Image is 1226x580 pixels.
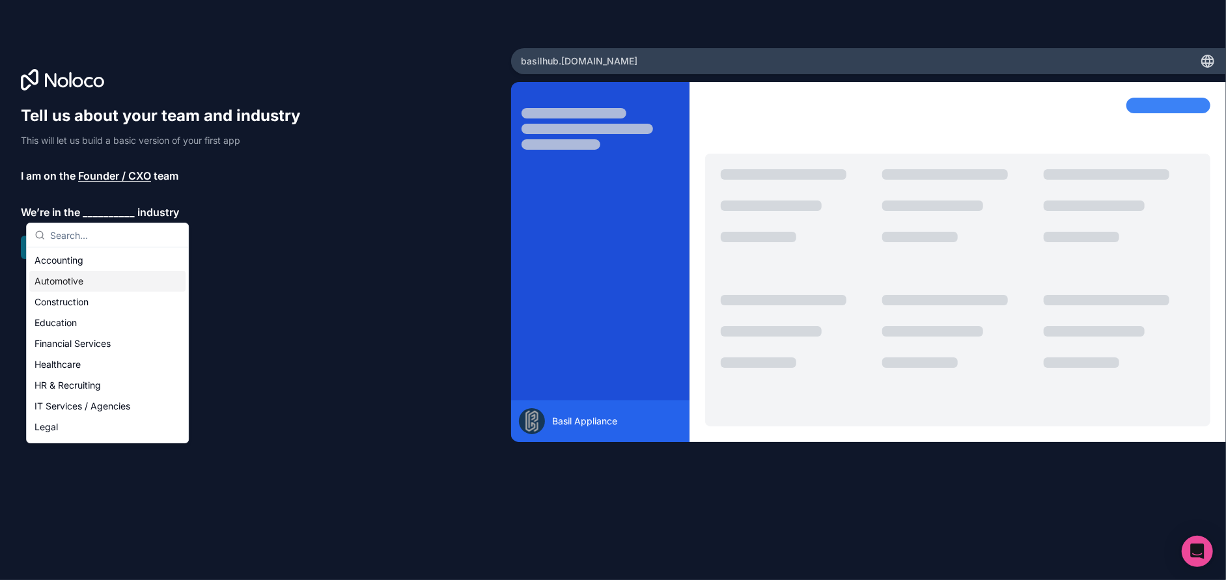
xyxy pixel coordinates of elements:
input: Search... [50,223,180,247]
div: Financial Services [29,333,186,354]
span: Basil Appliance [553,415,618,428]
span: Founder / CXO [78,168,151,184]
span: I am on the [21,168,76,184]
div: Suggestions [27,247,188,443]
div: HR & Recruiting [29,375,186,396]
span: We’re in the [21,204,80,220]
span: __________ [83,204,135,220]
span: industry [137,204,179,220]
span: team [154,168,178,184]
div: Education [29,312,186,333]
div: Manufacturing [29,437,186,458]
p: This will let us build a basic version of your first app [21,134,313,147]
span: basilhub .[DOMAIN_NAME] [522,55,638,68]
div: Healthcare [29,354,186,375]
div: Automotive [29,271,186,292]
div: Open Intercom Messenger [1182,536,1213,567]
div: Construction [29,292,186,312]
div: Legal [29,417,186,437]
div: IT Services / Agencies [29,396,186,417]
div: Accounting [29,250,186,271]
h1: Tell us about your team and industry [21,105,313,126]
